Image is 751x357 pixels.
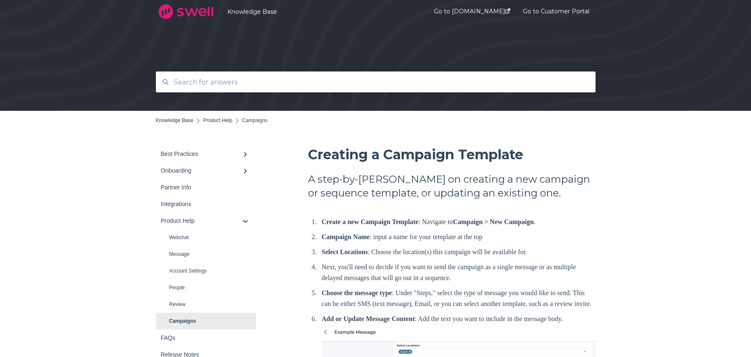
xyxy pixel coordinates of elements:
[161,150,243,157] div: Best Practices
[308,146,523,163] span: Creating a Campaign Template
[156,162,256,179] a: Onboarding
[156,313,256,329] a: Campaigns
[156,179,256,196] a: Partner Info
[318,217,596,227] li: : Navigate to .
[242,117,267,123] span: Campaigns
[161,217,243,224] div: Product Help
[156,117,193,123] a: Knowledge Base
[322,248,368,255] strong: Select Locations
[318,262,596,283] li: Next, you'll need to decide if you want to send the campaign as a single message or as multiple d...
[156,246,256,263] a: Message
[156,279,256,296] a: People
[322,233,370,240] strong: Campaign Name
[161,334,243,341] div: FAQs
[227,8,409,15] a: Knowledge Base
[161,184,243,191] div: Partner Info
[318,232,596,242] li: : input a name for your template at the top
[156,196,256,212] a: Integrations
[156,263,256,279] a: Account Settings
[322,289,392,296] strong: Choose the message type
[318,288,596,309] li: : Under "Steps," select the type of message you would like to send. This can be either SMS (text ...
[156,212,256,229] a: Product Help
[322,218,419,225] strong: Create a new Campaign Template
[322,315,415,322] strong: Add or Update Message Content
[453,218,534,225] strong: Campaign > New Campaign
[318,247,596,258] li: : Choose the location(s) this campaign will be available for.
[156,329,256,346] a: FAQs
[203,117,232,123] a: Product Help
[161,167,243,174] div: Onboarding
[161,201,243,207] div: Integrations
[156,296,256,313] a: Review
[156,145,256,162] a: Best Practices
[156,1,216,22] img: company logo
[308,172,596,200] h2: A step-by-[PERSON_NAME] on creating a new campaign or sequence template, or updating an existing ...
[156,229,256,246] a: Webchat
[169,73,583,91] input: Search for answers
